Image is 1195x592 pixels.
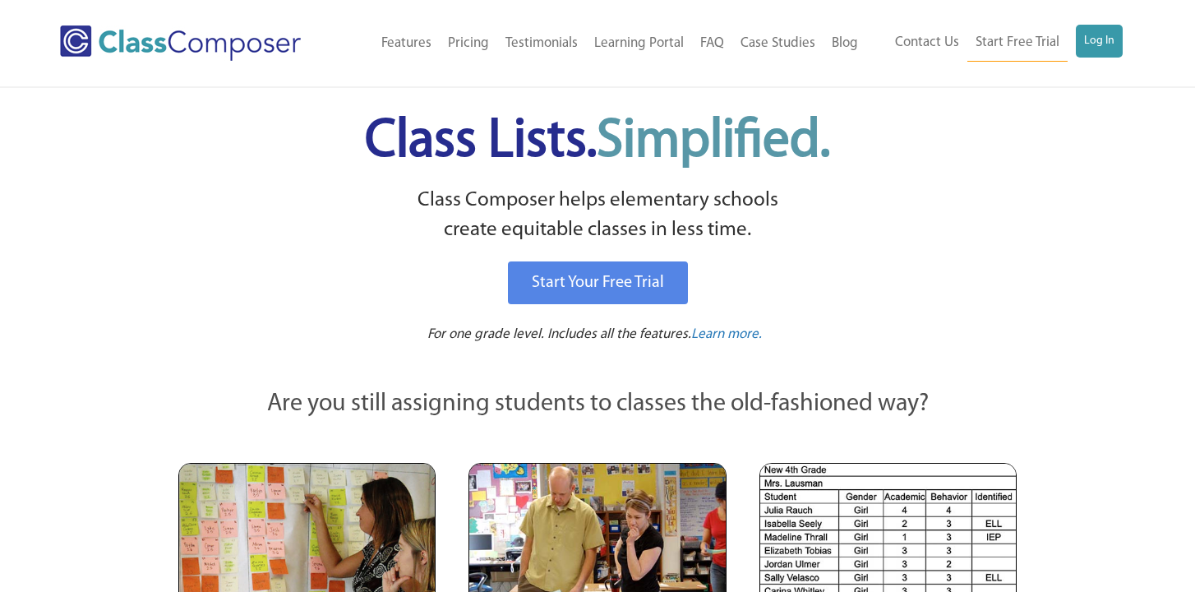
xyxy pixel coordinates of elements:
a: FAQ [692,25,732,62]
a: Case Studies [732,25,824,62]
nav: Header Menu [341,25,866,62]
a: Features [373,25,440,62]
a: Log In [1076,25,1123,58]
a: Pricing [440,25,497,62]
span: For one grade level. Includes all the features. [427,327,691,341]
a: Testimonials [497,25,586,62]
span: Start Your Free Trial [532,275,664,291]
a: Start Free Trial [967,25,1068,62]
a: Blog [824,25,866,62]
span: Class Lists. [365,115,830,169]
span: Learn more. [691,327,762,341]
a: Start Your Free Trial [508,261,688,304]
span: Simplified. [597,115,830,169]
nav: Header Menu [866,25,1123,62]
p: Class Composer helps elementary schools create equitable classes in less time. [176,186,1019,246]
p: Are you still assigning students to classes the old-fashioned way? [178,386,1017,423]
a: Learn more. [691,325,762,345]
a: Learning Portal [586,25,692,62]
a: Contact Us [887,25,967,61]
img: Class Composer [60,25,301,61]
